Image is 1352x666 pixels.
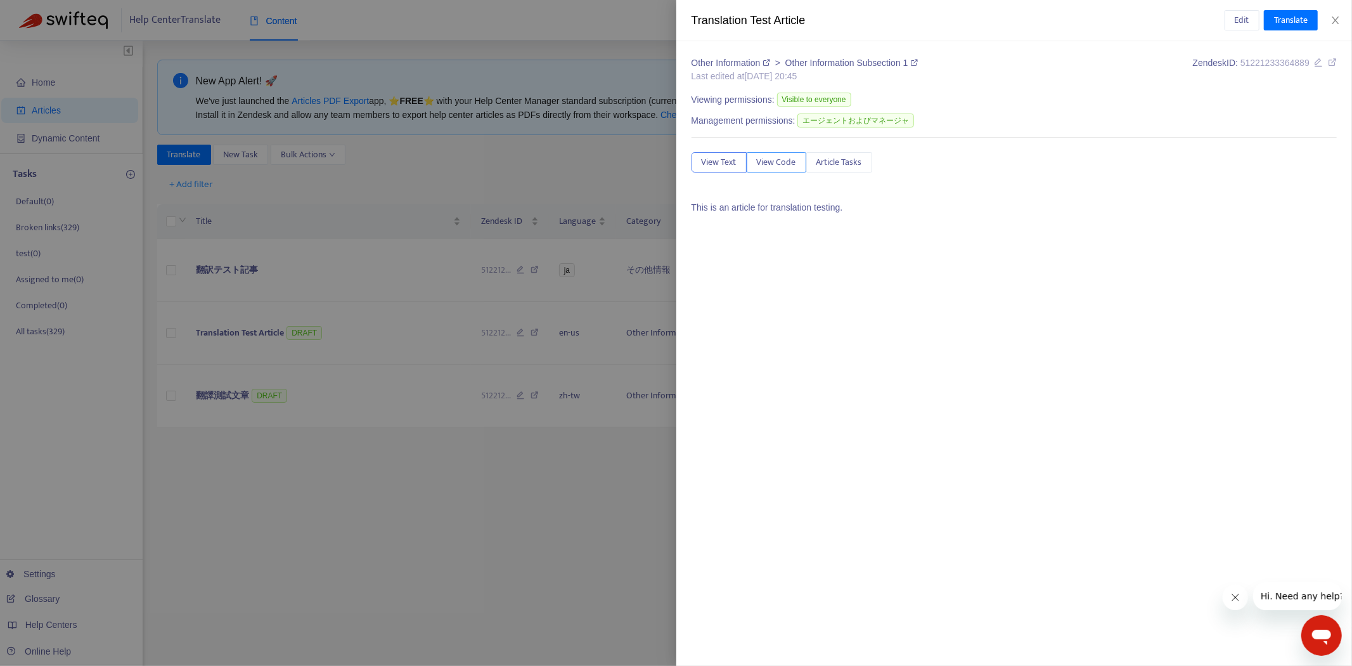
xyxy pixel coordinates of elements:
span: Article Tasks [816,155,862,169]
p: This is an article for translation testing. [692,201,1337,214]
span: Translate [1274,13,1308,27]
span: View Text [702,155,737,169]
a: Other Information [692,58,773,68]
span: Management permissions: [692,114,795,127]
button: View Text [692,152,747,173]
iframe: Close message [1223,585,1248,610]
button: Close [1327,15,1344,27]
span: エージェントおよびマネージャ [797,114,914,127]
span: Hi. Need any help? [8,9,91,19]
button: Translate [1264,10,1318,30]
iframe: Button to launch messaging window [1301,615,1342,656]
div: Translation Test Article [692,12,1225,29]
span: Edit [1235,13,1249,27]
div: Zendesk ID: [1193,56,1337,83]
span: 51221233364889 [1240,58,1310,68]
button: Edit [1225,10,1259,30]
div: > [692,56,918,70]
div: Last edited at [DATE] 20:45 [692,70,918,83]
span: Visible to everyone [777,93,851,107]
span: Viewing permissions: [692,93,775,107]
button: View Code [747,152,806,173]
span: View Code [757,155,796,169]
iframe: Message from company [1253,582,1342,610]
span: close [1330,15,1341,25]
a: Other Information Subsection 1 [785,58,918,68]
button: Article Tasks [806,152,872,173]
